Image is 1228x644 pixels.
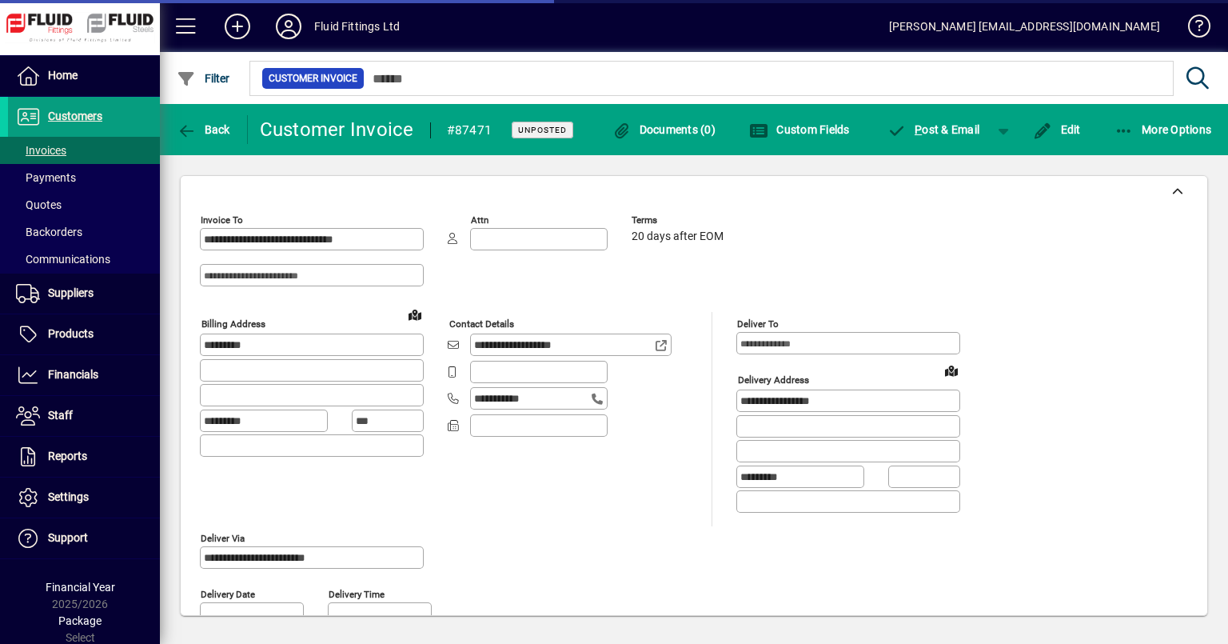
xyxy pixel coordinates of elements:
[48,110,102,122] span: Customers
[58,614,102,627] span: Package
[173,115,234,144] button: Back
[263,12,314,41] button: Profile
[889,14,1160,39] div: [PERSON_NAME] [EMAIL_ADDRESS][DOMAIN_NAME]
[1114,123,1212,136] span: More Options
[447,118,492,143] div: #87471
[8,274,160,314] a: Suppliers
[201,214,243,226] mat-label: Invoice To
[8,56,160,96] a: Home
[8,314,160,354] a: Products
[8,246,160,273] a: Communications
[887,123,980,136] span: ost & Email
[8,478,160,518] a: Settings
[8,137,160,164] a: Invoices
[16,144,66,157] span: Invoices
[8,191,160,218] a: Quotes
[48,69,78,82] span: Home
[612,123,716,136] span: Documents (0)
[260,117,414,142] div: Customer Invoice
[16,171,76,184] span: Payments
[915,123,922,136] span: P
[879,115,988,144] button: Post & Email
[518,125,567,135] span: Unposted
[8,437,160,477] a: Reports
[212,12,263,41] button: Add
[177,72,230,85] span: Filter
[160,115,248,144] app-page-header-button: Back
[48,490,89,503] span: Settings
[632,215,728,226] span: Terms
[201,588,255,599] mat-label: Delivery date
[46,581,115,594] span: Financial Year
[402,302,428,327] a: View on map
[608,115,720,144] button: Documents (0)
[173,64,234,93] button: Filter
[16,226,82,238] span: Backorders
[1176,3,1208,55] a: Knowledge Base
[749,123,850,136] span: Custom Fields
[177,123,230,136] span: Back
[737,318,779,330] mat-label: Deliver To
[745,115,854,144] button: Custom Fields
[471,214,488,226] mat-label: Attn
[8,355,160,395] a: Financials
[1110,115,1216,144] button: More Options
[48,531,88,544] span: Support
[8,396,160,436] a: Staff
[48,327,94,340] span: Products
[632,230,724,243] span: 20 days after EOM
[314,14,400,39] div: Fluid Fittings Ltd
[48,450,87,462] span: Reports
[329,588,385,599] mat-label: Delivery time
[201,532,245,543] mat-label: Deliver via
[48,409,73,422] span: Staff
[48,286,94,299] span: Suppliers
[16,253,110,266] span: Communications
[8,164,160,191] a: Payments
[16,198,62,211] span: Quotes
[8,218,160,246] a: Backorders
[8,518,160,558] a: Support
[1029,115,1085,144] button: Edit
[269,70,357,86] span: Customer Invoice
[939,358,964,383] a: View on map
[1033,123,1081,136] span: Edit
[48,368,98,381] span: Financials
